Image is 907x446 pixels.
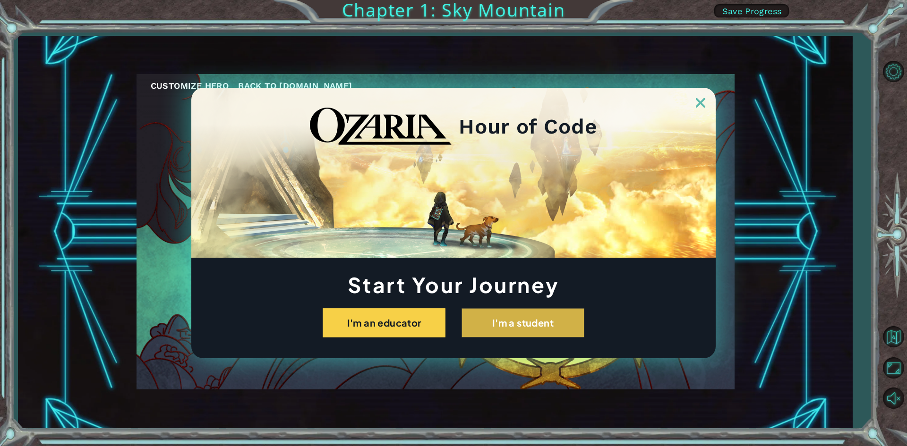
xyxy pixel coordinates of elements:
img: blackOzariaWordmark.png [310,108,452,145]
h1: Start Your Journey [191,275,716,294]
h2: Hour of Code [459,118,597,135]
button: I'm an educator [323,308,445,337]
button: I'm a student [462,308,584,337]
img: ExitButton_Dusk.png [696,98,705,108]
